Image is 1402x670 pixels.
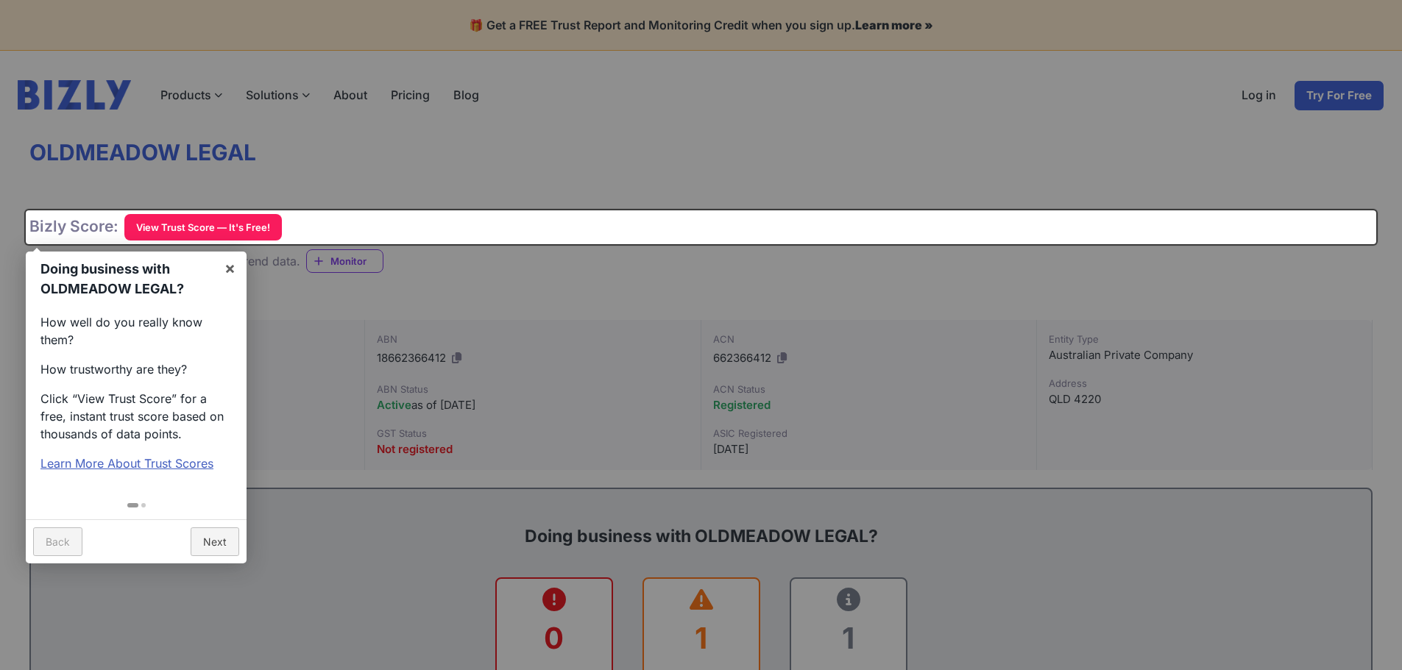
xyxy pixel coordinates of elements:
[40,390,232,443] p: Click “View Trust Score” for a free, instant trust score based on thousands of data points.
[33,527,82,556] a: Back
[40,360,232,378] p: How trustworthy are they?
[40,456,213,471] a: Learn More About Trust Scores
[40,313,232,349] p: How well do you really know them?
[191,527,239,556] a: Next
[213,252,247,285] a: ×
[40,259,213,299] h1: Doing business with OLDMEADOW LEGAL?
